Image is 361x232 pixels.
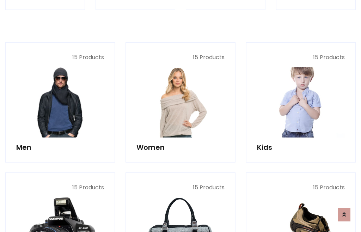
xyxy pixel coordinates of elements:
[257,143,345,152] h5: Kids
[136,143,224,152] h5: Women
[257,183,345,192] p: 15 Products
[16,143,104,152] h5: Men
[16,53,104,62] p: 15 Products
[136,183,224,192] p: 15 Products
[257,53,345,62] p: 15 Products
[16,183,104,192] p: 15 Products
[136,53,224,62] p: 15 Products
